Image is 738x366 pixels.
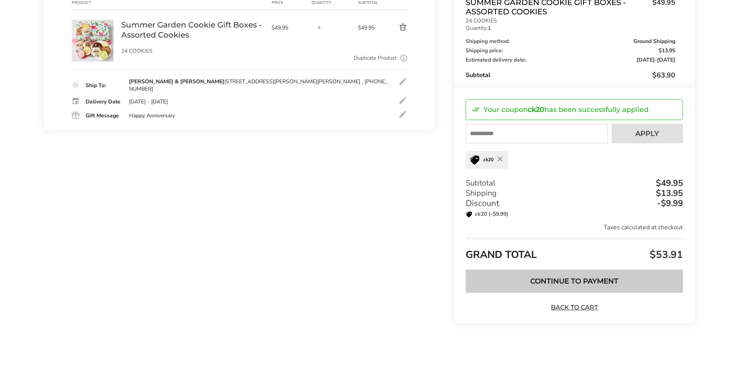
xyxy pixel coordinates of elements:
p: 24 COOKIES [466,18,675,24]
div: Subtotal [466,178,683,188]
div: $49.95 [654,179,683,187]
div: Gift Message [86,113,121,119]
div: ck20 [466,151,508,169]
span: $49.95 [358,24,380,31]
strong: ck20 [528,105,544,114]
span: Ground Shipping [633,39,675,44]
span: [DATE] [657,56,675,64]
a: Duplicate Product [354,54,397,62]
div: Estimated delivery date: [466,57,675,63]
div: [DATE] - [DATE] [129,98,168,105]
a: Back to Cart [547,303,601,312]
span: [DATE] [637,56,655,64]
p: 24 COOKIES [121,48,264,54]
p: Your coupon has been successfully applied [483,106,649,113]
div: [STREET_ADDRESS][PERSON_NAME][PERSON_NAME] , [PHONE_NUMBER] [129,78,390,92]
a: Summer Garden Cookie Gift Boxes - Assorted Cookies [72,19,114,27]
div: GRAND TOTAL [466,239,683,264]
div: Delivery Date [86,99,121,105]
span: $53.91 [648,248,683,261]
div: Discount [466,198,683,208]
p: Quantity: [466,26,675,31]
button: Apply [612,124,683,143]
div: Shipping price: [466,48,675,53]
div: $13.95 [654,189,683,198]
div: Shipping method: [466,39,675,44]
div: Shipping [466,188,683,198]
div: -$9.99 [655,199,683,208]
p: ck20 (-$9.99) [466,210,508,218]
a: Summer Garden Cookie Gift Boxes - Assorted Cookies [121,20,264,40]
div: Happy Anniversary [129,112,175,119]
button: Continue to Payment [466,270,683,293]
span: $49.95 [272,24,308,31]
span: $13.95 [659,48,675,53]
span: $63.90 [652,70,675,80]
div: Subtotal [466,70,675,80]
span: Apply [635,130,659,137]
span: - [637,57,675,63]
strong: 1 [488,24,491,32]
strong: [PERSON_NAME] & [PERSON_NAME] [129,78,224,85]
img: Summer Garden Cookie Gift Boxes - Assorted Cookies [72,20,114,62]
div: Taxes calculated at checkout [466,223,683,232]
input: Quantity input [311,20,327,35]
div: Ship To: [86,83,121,88]
button: Delete product [380,23,408,32]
